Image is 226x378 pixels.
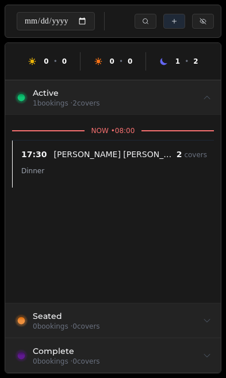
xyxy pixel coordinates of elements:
span: 0 [110,57,114,65]
span: covers [184,151,207,159]
span: 0 [128,57,132,65]
h3: Active [33,87,100,99]
span: 0 [44,57,48,65]
p: 1 bookings · 2 covers [33,99,100,108]
h3: Seated [33,310,100,322]
span: • [53,57,58,66]
span: • [119,57,123,66]
p: 0 bookings · 0 covers [33,322,100,331]
span: 1 [175,57,180,65]
span: • [185,57,189,66]
h3: Complete [33,345,100,357]
span: 17:30 [21,149,47,160]
span: 0 [62,57,67,65]
span: 2 [177,150,182,159]
p: 0 bookings · 0 covers [33,357,100,366]
span: 2 [193,57,198,65]
span: Dinner [21,167,44,175]
button: Search bookings (Cmd/Ctrl + K) [135,14,156,29]
button: Show cancelled bookings (C key) [192,14,214,29]
p: [PERSON_NAME] [PERSON_NAME] [54,149,177,160]
span: NOW • 08:00 [85,126,142,135]
button: Create new booking [163,14,185,29]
